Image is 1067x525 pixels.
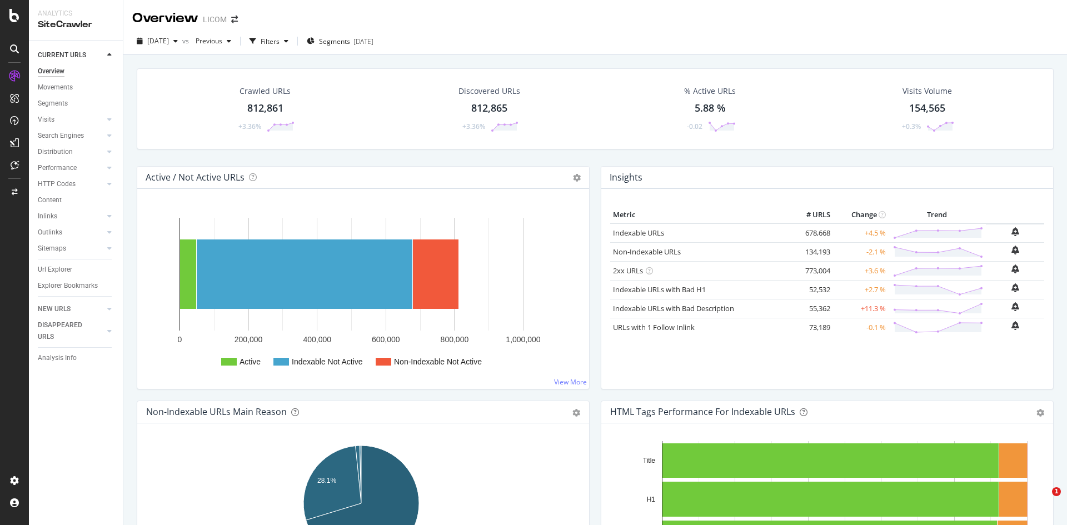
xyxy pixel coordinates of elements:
div: Segments [38,98,68,109]
td: 55,362 [789,299,833,318]
div: Url Explorer [38,264,72,276]
button: Filters [245,32,293,50]
text: 800,000 [441,335,469,344]
div: % Active URLs [684,86,736,97]
div: Filters [261,37,280,46]
a: Indexable URLs with Bad H1 [613,284,706,294]
a: 2xx URLs [613,266,643,276]
div: arrow-right-arrow-left [231,16,238,23]
div: -0.02 [687,122,702,131]
text: 200,000 [235,335,263,344]
button: Segments[DATE] [302,32,378,50]
iframe: Intercom live chat [1029,487,1056,514]
div: NEW URLS [38,303,71,315]
div: Discovered URLs [458,86,520,97]
th: Metric [610,207,789,223]
a: Analysis Info [38,352,115,364]
span: 1 [1052,487,1061,496]
a: Inlinks [38,211,104,222]
td: 73,189 [789,318,833,337]
div: Outlinks [38,227,62,238]
div: bell-plus [1011,246,1019,254]
a: HTTP Codes [38,178,104,190]
div: Non-Indexable URLs Main Reason [146,406,287,417]
td: +3.6 % [833,261,889,280]
a: Sitemaps [38,243,104,254]
td: 773,004 [789,261,833,280]
td: -2.1 % [833,242,889,261]
td: +11.3 % [833,299,889,318]
text: H1 [647,496,656,503]
th: Change [833,207,889,223]
div: 5.88 % [695,101,726,116]
a: Overview [38,66,115,77]
div: Analytics [38,9,114,18]
div: LICOM [203,14,227,25]
a: Indexable URLs with Bad Description [613,303,734,313]
a: Performance [38,162,104,174]
div: Sitemaps [38,243,66,254]
td: -0.1 % [833,318,889,337]
a: Visits [38,114,104,126]
div: Search Engines [38,130,84,142]
div: Performance [38,162,77,174]
div: Content [38,194,62,206]
div: gear [572,409,580,417]
div: +3.36% [238,122,261,131]
text: 400,000 [303,335,331,344]
button: [DATE] [132,32,182,50]
div: bell-plus [1011,264,1019,273]
div: Visits Volume [903,86,952,97]
div: gear [1036,409,1044,417]
th: # URLS [789,207,833,223]
a: Url Explorer [38,264,115,276]
div: SiteCrawler [38,18,114,31]
a: Non-Indexable URLs [613,247,681,257]
div: DISAPPEARED URLS [38,319,94,343]
a: Distribution [38,146,104,158]
a: Indexable URLs [613,228,664,238]
div: +3.36% [462,122,485,131]
text: Non-Indexable Not Active [394,357,482,366]
div: Inlinks [38,211,57,222]
div: bell-plus [1011,283,1019,292]
svg: A chart. [146,207,576,380]
text: 600,000 [372,335,400,344]
text: Indexable Not Active [292,357,363,366]
span: 2025 Sep. 5th [147,36,169,46]
div: Explorer Bookmarks [38,280,98,292]
div: Analysis Info [38,352,77,364]
div: +0.3% [902,122,921,131]
button: Previous [191,32,236,50]
div: Crawled URLs [240,86,291,97]
h4: Insights [610,170,642,185]
a: Movements [38,82,115,93]
div: bell-plus [1011,321,1019,330]
text: 0 [178,335,182,344]
div: [DATE] [353,37,373,46]
th: Trend [889,207,986,223]
div: 812,861 [247,101,283,116]
a: Explorer Bookmarks [38,280,115,292]
a: Segments [38,98,115,109]
span: vs [182,36,191,46]
td: 678,668 [789,223,833,243]
a: DISAPPEARED URLS [38,319,104,343]
td: 134,193 [789,242,833,261]
span: Segments [319,37,350,46]
div: Visits [38,114,54,126]
div: bell-plus [1011,227,1019,236]
a: View More [554,377,587,387]
a: Content [38,194,115,206]
text: 28.1% [317,477,336,484]
div: bell-plus [1011,302,1019,311]
td: +4.5 % [833,223,889,243]
text: 1,000,000 [506,335,540,344]
div: 154,565 [909,101,945,116]
a: Outlinks [38,227,104,238]
td: 52,532 [789,280,833,299]
text: Active [240,357,261,366]
span: Previous [191,36,222,46]
div: HTTP Codes [38,178,76,190]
